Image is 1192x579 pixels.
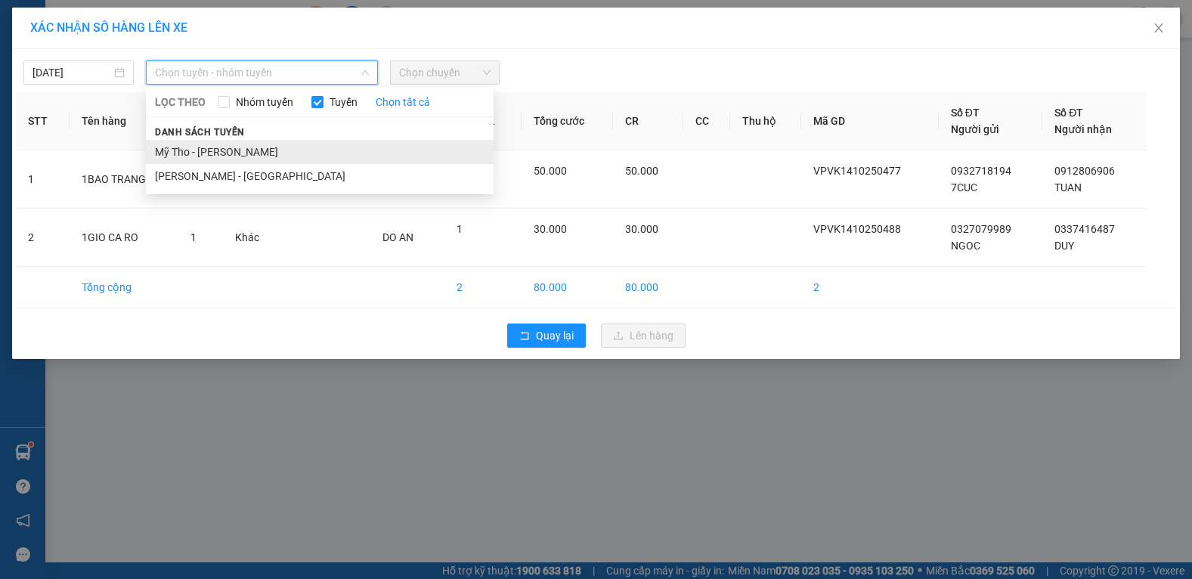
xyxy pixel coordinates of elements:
span: 30.000 [534,223,567,235]
td: 1BAO TRANG [70,150,178,209]
div: 0866958139 [13,65,134,86]
td: 80.000 [613,267,683,308]
span: 0327079989 [951,223,1011,235]
span: 1 [190,231,197,243]
button: Close [1138,8,1180,50]
span: DUY [1054,240,1074,252]
span: XÁC NHẬN SỐ HÀNG LÊN XE [30,20,187,35]
span: Người nhận [1054,123,1112,135]
span: NGOC [951,240,980,252]
td: 2 [801,267,939,308]
span: 50.000 [534,165,567,177]
th: CC [683,92,729,150]
th: Thu hộ [730,92,801,150]
span: rollback [519,330,530,342]
span: Cước rồi : [11,99,68,115]
span: 50.000 [625,165,658,177]
span: Số ĐT [951,107,980,119]
span: 0337416487 [1054,223,1115,235]
div: [PERSON_NAME] [13,13,134,47]
div: [PERSON_NAME] [144,49,298,67]
span: Quay lại [536,327,574,344]
span: 7CUC [951,181,977,194]
li: [PERSON_NAME] - [GEOGRAPHIC_DATA] [146,164,494,188]
span: down [361,68,370,77]
th: Tên hàng [70,92,178,150]
span: 30.000 [625,223,658,235]
th: Mã GD [801,92,939,150]
span: VPVK1410250477 [813,165,901,177]
div: 20.000 [11,98,136,116]
button: rollbackQuay lại [507,324,586,348]
li: Mỹ Tho - [PERSON_NAME] [146,140,494,164]
span: 0932718194 [951,165,1011,177]
div: 0937937921 [144,67,298,88]
div: VP [GEOGRAPHIC_DATA] [144,13,298,49]
th: Tổng cước [522,92,613,150]
a: Chọn tất cả [376,94,430,110]
th: STT [16,92,70,150]
span: Chọn tuyến - nhóm tuyến [155,61,369,84]
span: Nhận: [144,14,181,30]
span: VPVK1410250488 [813,223,901,235]
span: LỌC THEO [155,94,206,110]
div: banh beo [13,47,134,65]
span: Tuyến [324,94,364,110]
span: Danh sách tuyến [146,125,254,139]
span: 1 [457,223,463,235]
td: 2 [16,209,70,267]
span: close [1153,22,1165,34]
td: 2 [444,267,522,308]
td: 1GIO CA RO [70,209,178,267]
td: 1 [16,150,70,209]
span: Người gửi [951,123,999,135]
span: DO AN [382,231,413,243]
span: Gửi: [13,13,36,29]
span: Nhóm tuyến [230,94,299,110]
button: uploadLên hàng [601,324,686,348]
th: CR [613,92,683,150]
input: 14/10/2025 [33,64,111,81]
span: 0912806906 [1054,165,1115,177]
span: Số ĐT [1054,107,1083,119]
span: TUAN [1054,181,1082,194]
td: Khác [223,209,283,267]
td: Tổng cộng [70,267,178,308]
span: Chọn chuyến [399,61,491,84]
td: 80.000 [522,267,613,308]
